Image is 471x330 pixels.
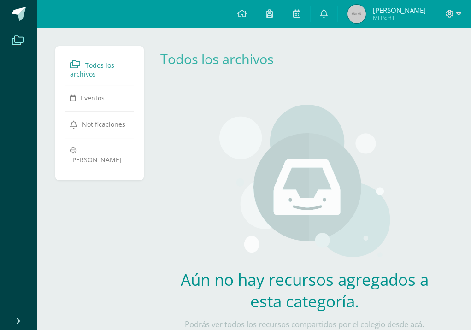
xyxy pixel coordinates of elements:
span: [PERSON_NAME] [70,155,122,164]
a: Todos los archivos [70,56,129,81]
span: Eventos [81,94,105,102]
span: Todos los archivos [70,61,114,78]
h2: Aún no hay recursos agregados a esta categoría. [169,269,441,312]
div: Todos los archivos [160,50,288,68]
img: stages.png [219,105,390,261]
a: Eventos [70,89,129,106]
p: Podrás ver todos los recursos compartidos por el colegio desde acá. [169,319,441,330]
img: 45x45 [347,5,366,23]
a: Notificaciones [70,116,129,132]
a: Todos los archivos [160,50,274,68]
a: [PERSON_NAME] [70,142,129,168]
span: [PERSON_NAME] [373,6,426,15]
span: Mi Perfil [373,14,426,22]
span: Notificaciones [82,120,125,129]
